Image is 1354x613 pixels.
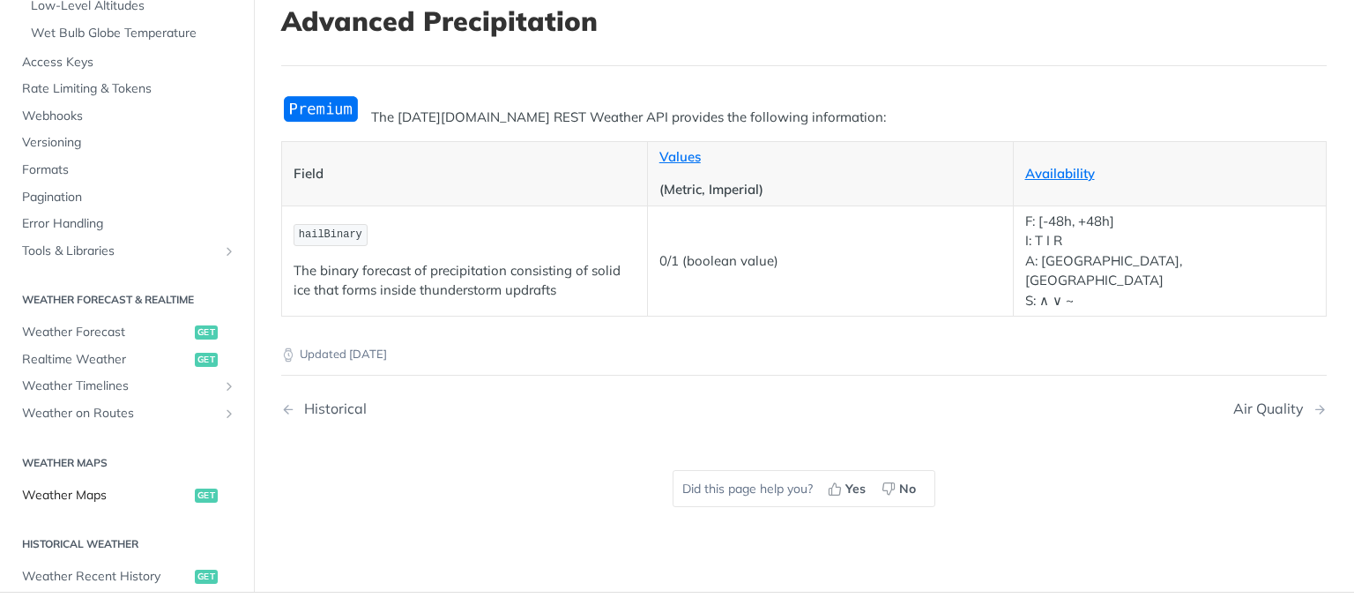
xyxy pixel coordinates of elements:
p: F: [-48h, +48h] I: T I R A: [GEOGRAPHIC_DATA], [GEOGRAPHIC_DATA] S: ∧ ∨ ~ [1025,212,1315,311]
a: Availability [1025,165,1095,182]
button: Show subpages for Weather on Routes [222,407,236,421]
span: get [195,489,218,503]
a: Next Page: Air Quality [1233,400,1327,417]
a: Rate Limiting & Tokens [13,76,241,102]
span: Weather on Routes [22,405,218,422]
button: Show subpages for Weather Timelines [222,379,236,393]
h1: Advanced Precipitation [281,5,1327,37]
a: Weather on RoutesShow subpages for Weather on Routes [13,400,241,427]
span: Weather Timelines [22,378,218,395]
h2: Historical Weather [13,536,241,552]
span: get [195,570,218,584]
h2: Weather Maps [13,455,241,471]
button: No [875,475,926,502]
p: (Metric, Imperial) [659,180,1001,200]
p: Updated [DATE] [281,346,1327,363]
span: get [195,353,218,367]
button: Yes [822,475,875,502]
span: Formats [22,161,236,179]
span: hailBinary [299,228,362,241]
a: Wet Bulb Globe Temperature [22,20,241,47]
a: Weather Mapsget [13,482,241,509]
nav: Pagination Controls [281,383,1327,435]
span: Weather Maps [22,487,190,505]
a: Realtime Weatherget [13,347,241,373]
span: Rate Limiting & Tokens [22,80,236,98]
span: Versioning [22,134,236,152]
a: Access Keys [13,49,241,76]
button: Show subpages for Tools & Libraries [222,244,236,258]
p: The binary forecast of precipitation consisting of solid ice that forms inside thunderstorm updrafts [294,261,636,301]
div: Did this page help you? [673,470,935,507]
div: Historical [295,400,367,417]
div: Air Quality [1233,400,1313,417]
span: Wet Bulb Globe Temperature [31,25,236,42]
span: Error Handling [22,215,236,233]
a: Versioning [13,130,241,156]
a: Webhooks [13,103,241,130]
span: No [899,480,916,498]
a: Error Handling [13,211,241,237]
a: Formats [13,157,241,183]
span: Weather Forecast [22,324,190,341]
a: Previous Page: Historical [281,400,729,417]
span: Realtime Weather [22,351,190,369]
a: Weather TimelinesShow subpages for Weather Timelines [13,373,241,400]
a: Weather Forecastget [13,319,241,346]
p: Field [294,164,636,184]
span: get [195,325,218,340]
p: The [DATE][DOMAIN_NAME] REST Weather API provides the following information: [281,108,1327,128]
a: Values [659,148,701,165]
span: Tools & Libraries [22,243,218,260]
span: Yes [845,480,866,498]
a: Tools & LibrariesShow subpages for Tools & Libraries [13,238,241,265]
span: Pagination [22,189,236,206]
span: Weather Recent History [22,568,190,586]
a: Weather Recent Historyget [13,564,241,590]
span: Webhooks [22,108,236,125]
p: 0/1 (boolean value) [659,251,1001,272]
span: Access Keys [22,54,236,71]
h2: Weather Forecast & realtime [13,292,241,308]
a: Pagination [13,184,241,211]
